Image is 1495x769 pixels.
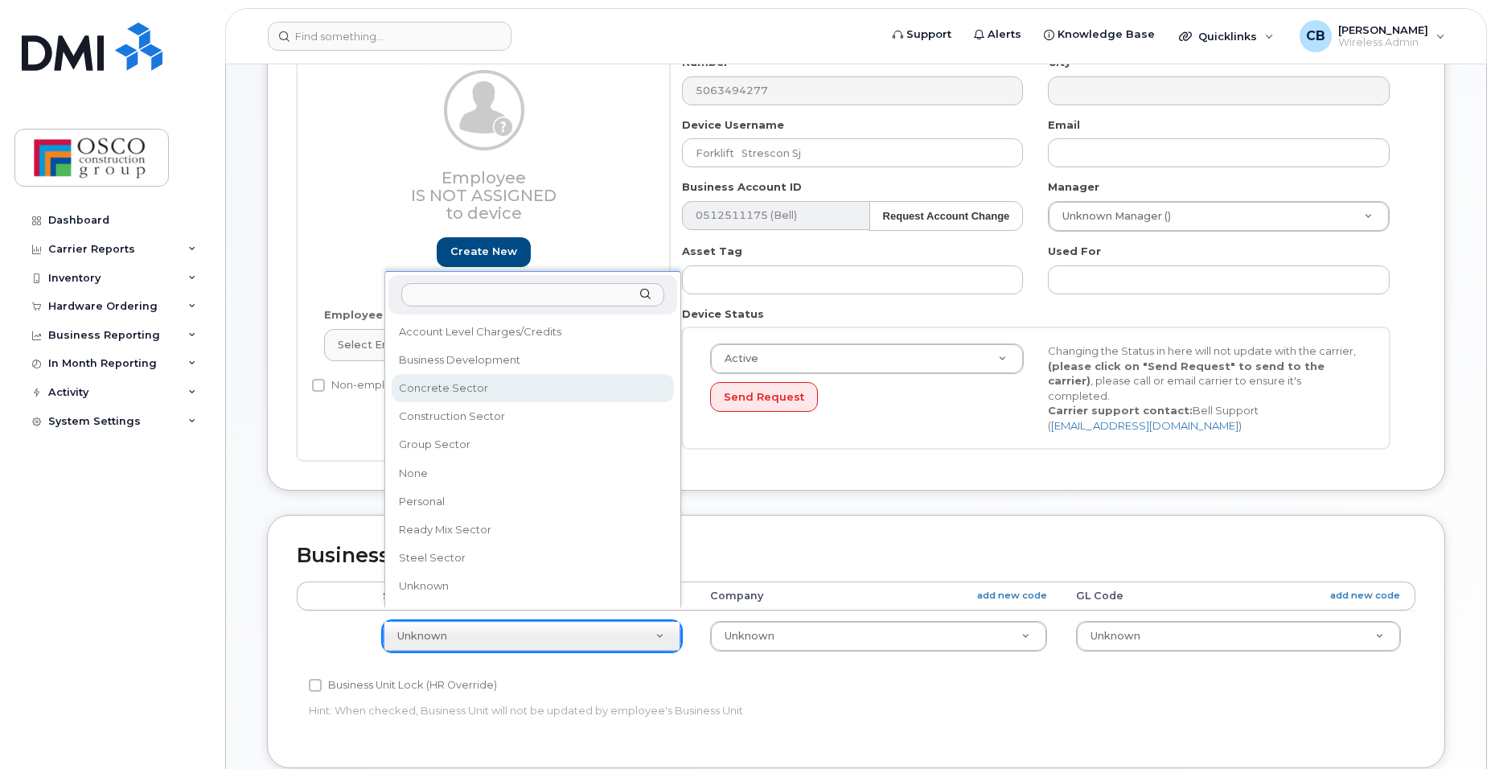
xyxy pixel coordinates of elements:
[393,489,672,514] div: Personal
[393,461,672,486] div: None
[393,404,672,429] div: Construction Sector
[393,517,672,542] div: Ready Mix Sector
[393,433,672,458] div: Group Sector
[393,347,672,372] div: Business Development
[393,545,672,570] div: Steel Sector
[393,319,672,344] div: Account Level Charges/Credits
[393,376,672,401] div: Concrete Sector
[393,574,672,599] div: Unknown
